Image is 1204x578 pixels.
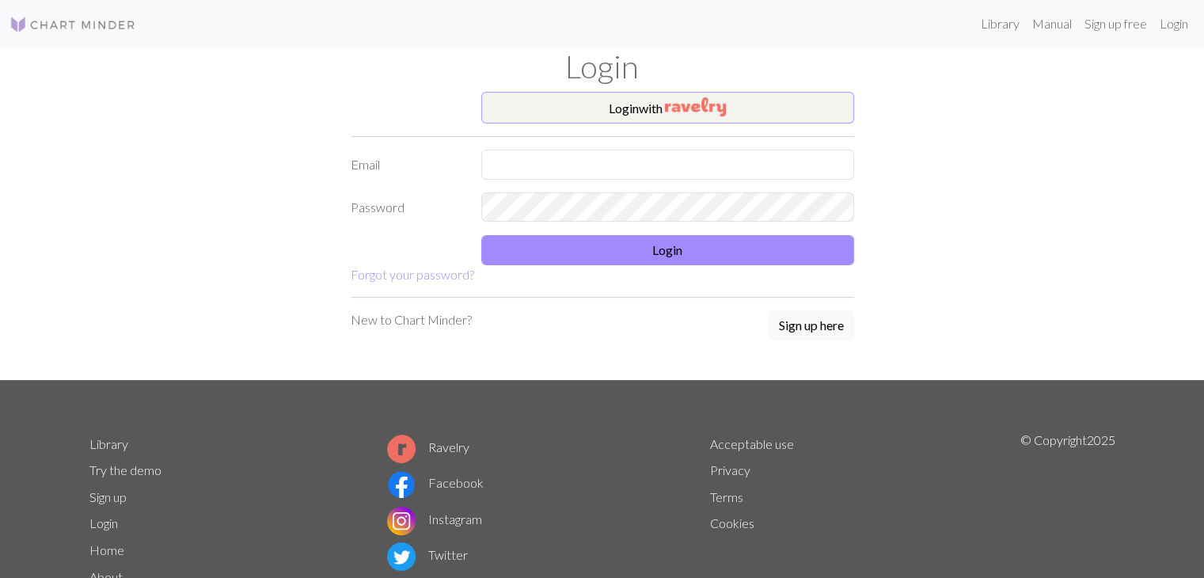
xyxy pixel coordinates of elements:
[769,310,854,342] a: Sign up here
[387,475,484,490] a: Facebook
[351,310,472,329] p: New to Chart Minder?
[9,15,136,34] img: Logo
[974,8,1026,40] a: Library
[1153,8,1195,40] a: Login
[387,439,469,454] a: Ravelry
[387,542,416,571] img: Twitter logo
[80,48,1125,86] h1: Login
[710,489,743,504] a: Terms
[89,462,161,477] a: Try the demo
[89,436,128,451] a: Library
[341,192,472,222] label: Password
[481,235,854,265] button: Login
[769,310,854,340] button: Sign up here
[387,470,416,499] img: Facebook logo
[481,92,854,124] button: Loginwith
[665,97,726,116] img: Ravelry
[89,542,124,557] a: Home
[351,267,474,282] a: Forgot your password?
[341,150,472,180] label: Email
[89,489,127,504] a: Sign up
[710,436,794,451] a: Acceptable use
[710,462,750,477] a: Privacy
[1026,8,1078,40] a: Manual
[387,435,416,463] img: Ravelry logo
[1078,8,1153,40] a: Sign up free
[387,547,468,562] a: Twitter
[387,507,416,535] img: Instagram logo
[387,511,482,527] a: Instagram
[89,515,118,530] a: Login
[710,515,754,530] a: Cookies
